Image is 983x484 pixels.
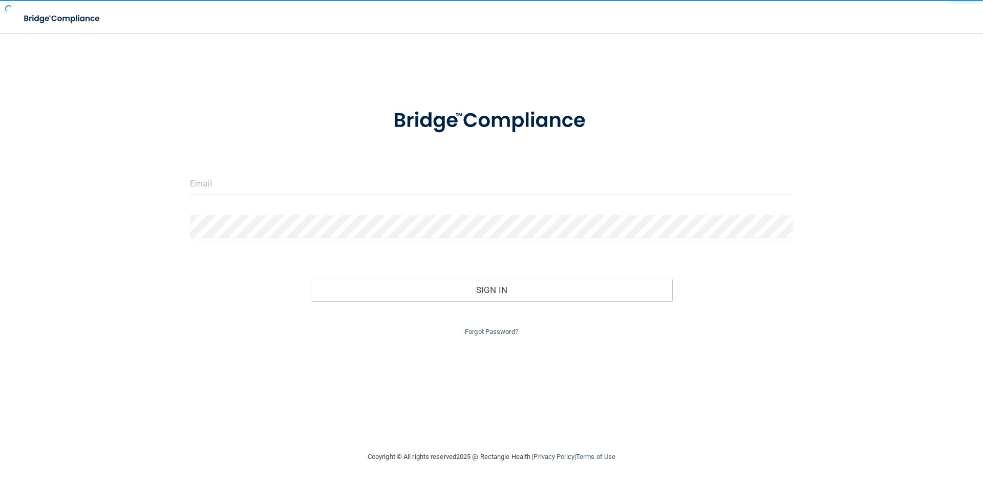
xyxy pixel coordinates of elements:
a: Terms of Use [576,453,615,460]
img: bridge_compliance_login_screen.278c3ca4.svg [15,8,110,29]
button: Sign In [311,279,673,301]
a: Privacy Policy [533,453,574,460]
input: Email [190,172,793,195]
a: Forgot Password? [465,328,518,335]
div: Copyright © All rights reserved 2025 @ Rectangle Health | | [305,440,678,473]
img: bridge_compliance_login_screen.278c3ca4.svg [372,94,611,148]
